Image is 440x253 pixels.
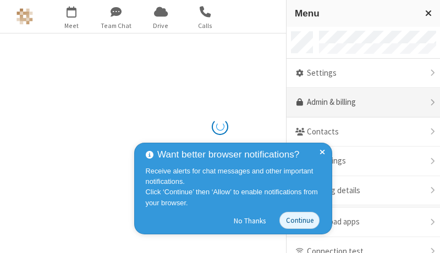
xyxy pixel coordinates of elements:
[51,21,92,31] span: Meet
[287,176,440,206] div: Meeting details
[157,148,299,162] span: Want better browser notifications?
[279,212,320,229] button: Continue
[16,8,33,25] img: Astra
[287,59,440,88] div: Settings
[413,224,432,245] iframe: Chat
[287,207,440,237] div: Download apps
[295,8,415,19] h3: Menu
[96,21,137,31] span: Team Chat
[287,117,440,147] div: Contacts
[228,212,272,229] button: No Thanks
[185,21,226,31] span: Calls
[287,88,440,117] a: Admin & billing
[146,166,324,208] div: Receive alerts for chat messages and other important notifications. Click ‘Continue’ then ‘Allow’...
[287,147,440,176] div: Recordings
[140,21,182,31] span: Drive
